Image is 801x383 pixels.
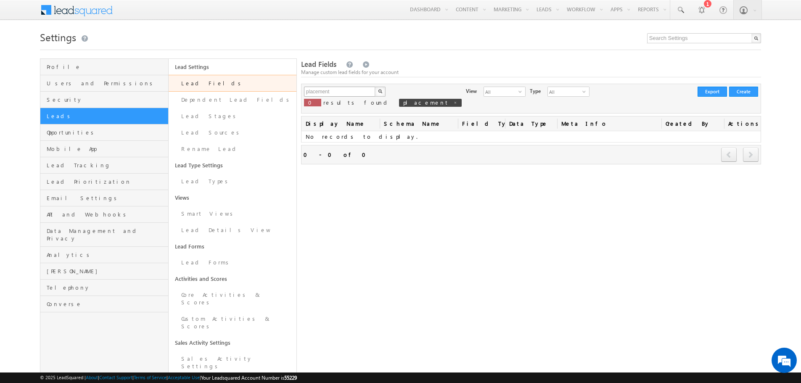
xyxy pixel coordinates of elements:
a: prev [721,148,737,162]
span: Profile [47,63,166,71]
div: Manage custom lead fields for your account [301,69,761,76]
textarea: Type your message and hit 'Enter' [11,78,153,252]
a: Sales Activity Settings [169,351,296,375]
span: results found [323,99,390,106]
button: Create [729,87,758,97]
em: Start Chat [114,259,153,270]
a: Lead Forms [169,238,296,254]
span: Mobile App [47,145,166,153]
a: Security [40,92,168,108]
a: Lead Settings [169,59,296,75]
a: Activities and Scores [169,271,296,287]
a: Email Settings [40,190,168,206]
span: Schema Name [380,116,458,131]
span: Leads [47,112,166,120]
a: Profile [40,59,168,75]
span: © 2025 LeadSquared | | | | | [40,374,297,382]
button: Export [698,87,727,97]
a: Mobile App [40,141,168,157]
span: Telephony [47,284,166,291]
a: Contact Support [99,375,132,380]
span: Users and Permissions [47,79,166,87]
a: Leads [40,108,168,124]
span: All [484,87,518,96]
a: Telephony [40,280,168,296]
a: Views [169,190,296,206]
a: Custom Activities & Scores [169,311,296,335]
span: Converse [47,300,166,308]
div: Minimize live chat window [138,4,158,24]
span: Data Type [505,116,557,131]
span: select [582,89,589,94]
a: Data Management and Privacy [40,223,168,247]
span: Lead Prioritization [47,178,166,185]
span: Actions [724,116,761,131]
img: Search [378,89,382,93]
a: [PERSON_NAME] [40,263,168,280]
div: Type [530,87,541,95]
a: Lead Sources [169,124,296,141]
a: Acceptable Use [168,375,200,380]
div: Chat with us now [44,44,141,55]
a: Analytics [40,247,168,263]
div: View [466,87,477,95]
span: Field Type [458,116,505,131]
input: Search Settings [647,33,761,43]
a: Lead Forms [169,254,296,271]
span: Meta Info [557,116,661,131]
span: API and Webhooks [47,211,166,218]
a: Lead Details View [169,222,296,238]
span: Lead Fields [301,59,336,69]
span: All [548,87,582,96]
a: Lead Types [169,173,296,190]
a: Lead Fields [169,75,296,92]
a: Sales Activity Settings [169,335,296,351]
a: About [86,375,98,380]
a: Lead Prioritization [40,174,168,190]
div: 0 - 0 of 0 [304,150,371,159]
a: Users and Permissions [40,75,168,92]
span: Analytics [47,251,166,259]
a: next [743,148,759,162]
a: Lead Stages [169,108,296,124]
span: Settings [40,30,76,44]
a: Lead Tracking [40,157,168,174]
span: 0 [308,99,317,106]
span: Security [47,96,166,103]
span: prev [721,148,737,162]
img: d_60004797649_company_0_60004797649 [14,44,35,55]
span: Opportunities [47,129,166,136]
span: [PERSON_NAME] [47,267,166,275]
span: 55229 [284,375,297,381]
a: Smart Views [169,206,296,222]
a: Dependent Lead Fields [169,92,296,108]
a: Lead Type Settings [169,157,296,173]
span: Data Management and Privacy [47,227,166,242]
span: Created By [661,116,724,131]
a: Core Activities & Scores [169,287,296,311]
span: Email Settings [47,194,166,202]
span: Your Leadsquared Account Number is [201,375,297,381]
span: select [518,89,525,94]
span: placement [403,99,449,106]
a: Converse [40,296,168,312]
a: API and Webhooks [40,206,168,223]
span: Display Name [301,116,380,131]
span: Lead Tracking [47,161,166,169]
a: Rename Lead [169,141,296,157]
a: Terms of Service [134,375,167,380]
a: Opportunities [40,124,168,141]
td: No records to display. [301,131,761,143]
